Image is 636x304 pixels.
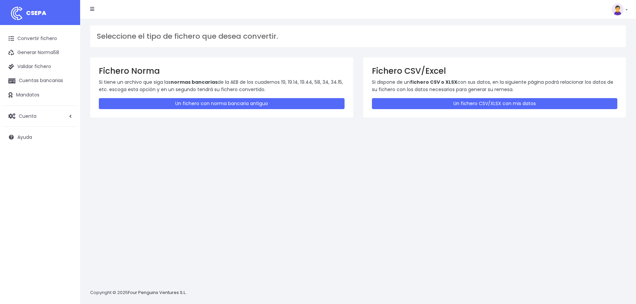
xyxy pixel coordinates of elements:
[17,134,32,140] span: Ayuda
[372,66,618,76] h3: Fichero CSV/Excel
[3,60,77,74] a: Validar fichero
[171,79,218,85] strong: normas bancarias
[3,46,77,60] a: Generar Norma58
[372,78,618,93] p: Si dispone de un con sus datos, en la siguiente página podrá relacionar los datos de su fichero c...
[3,74,77,88] a: Cuentas bancarias
[19,112,36,119] span: Cuenta
[97,32,619,41] h3: Seleccione el tipo de fichero que desea convertir.
[90,289,187,296] p: Copyright © 2025 .
[26,9,46,17] span: CSEPA
[99,98,345,109] a: Un fichero con norma bancaria antiguo
[3,109,77,123] a: Cuenta
[99,66,345,76] h3: Fichero Norma
[3,32,77,46] a: Convertir fichero
[372,98,618,109] a: Un fichero CSV/XLSX con mis datos
[8,5,25,22] img: logo
[410,79,457,85] strong: fichero CSV o XLSX
[128,289,186,296] a: Four Penguins Ventures S.L.
[612,3,624,15] img: profile
[99,78,345,93] p: Si tiene un archivo que siga las de la AEB de los cuadernos 19, 19.14, 19.44, 58, 34, 34.15, etc....
[3,130,77,144] a: Ayuda
[3,88,77,102] a: Mandatos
